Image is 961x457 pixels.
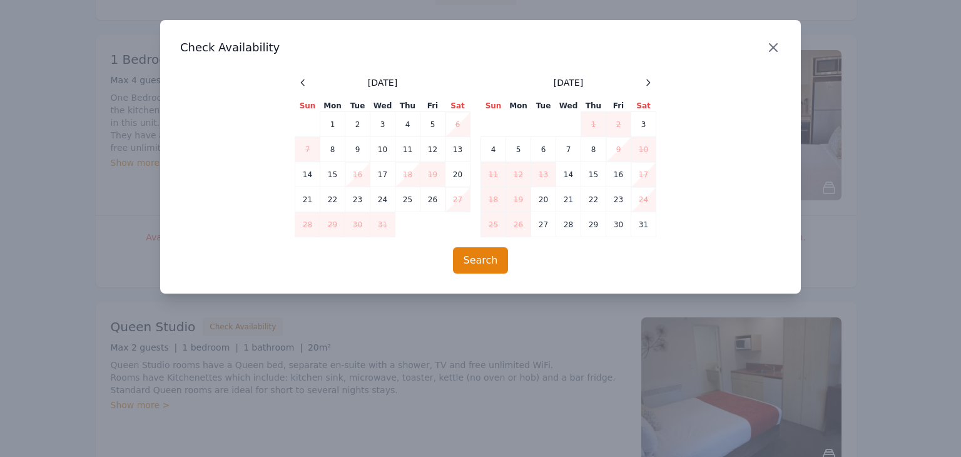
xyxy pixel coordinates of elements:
[581,112,606,137] td: 1
[481,162,506,187] td: 11
[453,247,509,274] button: Search
[631,100,656,112] th: Sat
[370,212,395,237] td: 31
[320,162,345,187] td: 15
[345,137,370,162] td: 9
[395,137,420,162] td: 11
[180,40,781,55] h3: Check Availability
[606,137,631,162] td: 9
[295,162,320,187] td: 14
[581,187,606,212] td: 22
[445,112,470,137] td: 6
[420,112,445,137] td: 5
[395,100,420,112] th: Thu
[556,212,581,237] td: 28
[606,112,631,137] td: 2
[481,137,506,162] td: 4
[420,187,445,212] td: 26
[506,212,531,237] td: 26
[345,212,370,237] td: 30
[370,162,395,187] td: 17
[556,100,581,112] th: Wed
[531,100,556,112] th: Tue
[445,187,470,212] td: 27
[581,212,606,237] td: 29
[345,162,370,187] td: 16
[556,162,581,187] td: 14
[631,187,656,212] td: 24
[295,100,320,112] th: Sun
[506,100,531,112] th: Mon
[370,137,395,162] td: 10
[445,137,470,162] td: 13
[368,76,397,89] span: [DATE]
[320,112,345,137] td: 1
[506,162,531,187] td: 12
[481,187,506,212] td: 18
[481,100,506,112] th: Sun
[420,162,445,187] td: 19
[295,137,320,162] td: 7
[531,212,556,237] td: 27
[506,137,531,162] td: 5
[295,187,320,212] td: 21
[420,137,445,162] td: 12
[556,137,581,162] td: 7
[606,100,631,112] th: Fri
[345,187,370,212] td: 23
[370,187,395,212] td: 24
[581,100,606,112] th: Thu
[320,187,345,212] td: 22
[295,212,320,237] td: 28
[395,162,420,187] td: 18
[395,187,420,212] td: 25
[631,112,656,137] td: 3
[345,100,370,112] th: Tue
[606,212,631,237] td: 30
[320,137,345,162] td: 8
[531,137,556,162] td: 6
[581,137,606,162] td: 8
[320,100,345,112] th: Mon
[481,212,506,237] td: 25
[606,162,631,187] td: 16
[631,137,656,162] td: 10
[370,100,395,112] th: Wed
[531,187,556,212] td: 20
[631,162,656,187] td: 17
[420,100,445,112] th: Fri
[345,112,370,137] td: 2
[531,162,556,187] td: 13
[554,76,583,89] span: [DATE]
[320,212,345,237] td: 29
[445,162,470,187] td: 20
[581,162,606,187] td: 15
[606,187,631,212] td: 23
[370,112,395,137] td: 3
[506,187,531,212] td: 19
[445,100,470,112] th: Sat
[631,212,656,237] td: 31
[556,187,581,212] td: 21
[395,112,420,137] td: 4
